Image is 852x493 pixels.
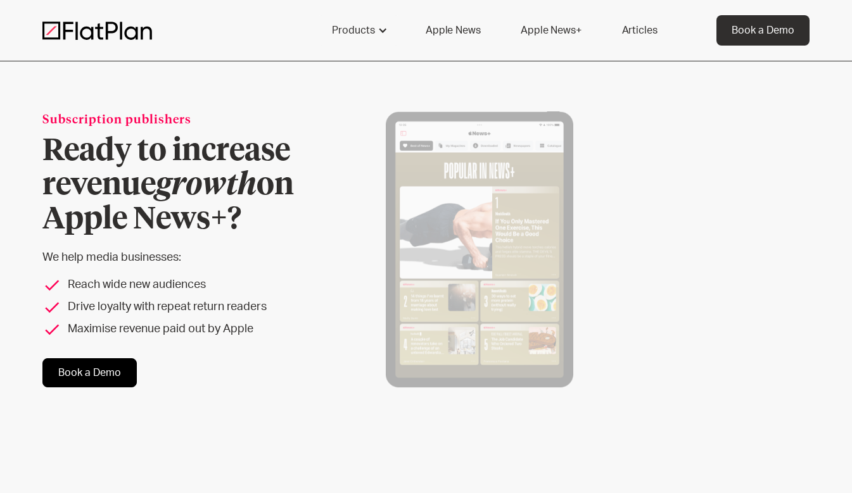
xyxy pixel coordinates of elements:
a: Articles [607,15,673,46]
div: Products [317,15,400,46]
div: Products [332,23,375,38]
em: growth [156,170,257,201]
p: We help media businesses: [42,249,318,266]
a: Apple News+ [505,15,596,46]
div: Subscription publishers [42,112,318,129]
a: Book a Demo [42,358,137,387]
div: Book a Demo [732,23,794,38]
h1: Ready to increase revenue on Apple News+? [42,134,318,237]
a: Book a Demo [716,15,810,46]
li: Drive loyalty with repeat return readers [42,299,318,316]
li: Reach wide new audiences [42,277,318,294]
a: Apple News [410,15,495,46]
li: Maximise revenue paid out by Apple [42,321,318,338]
